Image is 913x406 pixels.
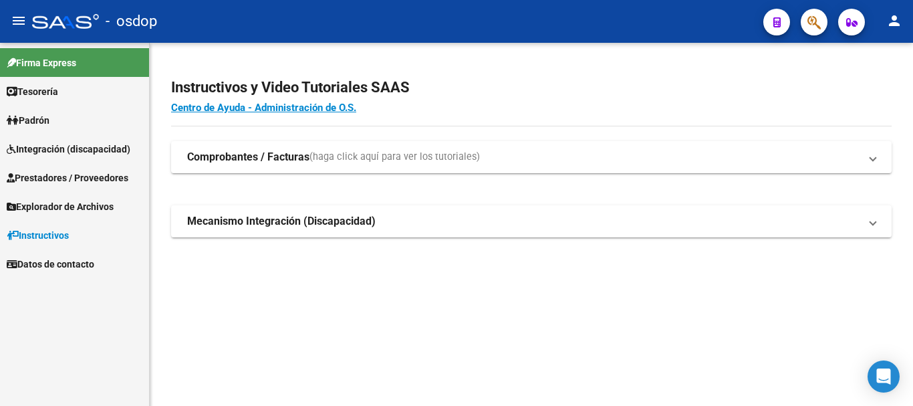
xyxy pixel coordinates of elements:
[7,228,69,243] span: Instructivos
[171,205,892,237] mat-expansion-panel-header: Mecanismo Integración (Discapacidad)
[7,113,49,128] span: Padrón
[106,7,157,36] span: - osdop
[7,56,76,70] span: Firma Express
[7,142,130,157] span: Integración (discapacidad)
[171,141,892,173] mat-expansion-panel-header: Comprobantes / Facturas(haga click aquí para ver los tutoriales)
[7,171,128,185] span: Prestadores / Proveedores
[868,361,900,393] div: Open Intercom Messenger
[187,150,309,165] strong: Comprobantes / Facturas
[11,13,27,29] mat-icon: menu
[187,214,376,229] strong: Mecanismo Integración (Discapacidad)
[886,13,902,29] mat-icon: person
[171,102,356,114] a: Centro de Ayuda - Administración de O.S.
[7,84,58,99] span: Tesorería
[171,75,892,100] h2: Instructivos y Video Tutoriales SAAS
[7,199,114,214] span: Explorador de Archivos
[7,257,94,272] span: Datos de contacto
[309,150,480,165] span: (haga click aquí para ver los tutoriales)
